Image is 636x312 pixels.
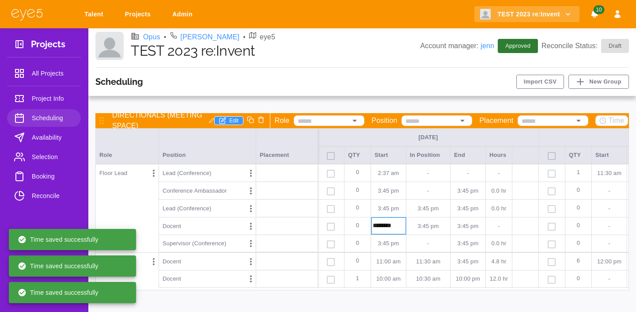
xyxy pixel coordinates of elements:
[375,257,402,266] p: 11:00 AM
[95,76,143,87] h3: Scheduling
[244,237,257,250] button: Options
[244,202,257,215] button: Options
[569,270,588,287] p: 0
[603,42,627,50] span: Draft
[375,274,402,283] p: 10:00 AM
[7,65,81,82] a: All Projects
[595,186,623,195] p: -
[410,257,447,266] p: 11:30 AM
[79,6,112,23] a: Talent
[32,132,74,143] span: Availability
[18,285,98,301] div: Time saved successfully
[163,169,211,178] p: Lead (Conference)
[143,32,160,42] a: Opus
[7,148,81,166] a: Selection
[489,257,508,266] p: 4.8 hr
[410,186,447,195] p: -
[375,204,402,213] p: 3:45 PM
[454,186,482,195] p: 3:45 PM
[348,217,367,235] p: 0
[131,42,420,59] h1: TEST 2023 re:Invent
[344,146,371,164] div: QTY
[595,169,623,178] p: 11:30 AM
[569,253,588,270] p: 6
[479,115,513,126] p: Placement
[32,171,74,182] span: Booking
[163,239,226,248] p: Supervisor (Conference)
[608,115,624,126] p: Time
[595,222,623,231] p: -
[31,39,65,53] h3: Projects
[456,114,469,127] button: Open
[500,42,536,50] span: Approved
[587,6,602,23] button: Notifications
[569,182,588,199] p: 0
[568,75,629,89] button: New Group
[99,169,127,178] p: Floor Lead
[214,116,243,125] button: Edit
[474,6,579,23] button: TEST 2023 re:Invent
[454,222,482,231] p: 3:45 PM
[32,152,74,162] span: Selection
[454,169,482,178] p: -
[410,222,447,231] p: 3:45 PM
[18,258,98,274] div: Time saved successfully
[256,129,318,164] div: Placement
[348,235,367,252] p: 0
[406,146,450,164] div: In Position
[244,272,257,285] button: Options
[592,146,627,164] div: Start
[410,239,447,248] p: -
[489,169,508,178] p: -
[163,204,211,213] p: Lead (Conference)
[569,217,588,235] p: 0
[167,6,201,23] a: Admin
[371,115,397,126] p: Position
[480,9,491,19] img: Client logo
[348,114,361,127] button: Open
[489,274,508,283] p: 12.0 hr
[489,186,508,195] p: 0.0 hr
[95,32,124,60] img: Client logo
[410,274,447,283] p: 10:30 AM
[454,239,482,248] p: 3:45 PM
[244,167,257,180] button: Options
[163,274,181,283] p: Docent
[569,200,588,217] p: 0
[371,146,406,164] div: Start
[489,204,508,213] p: 0.0 hr
[348,270,367,287] p: 1
[7,167,81,185] a: Booking
[348,253,367,270] p: 0
[375,169,402,178] p: 2:37 AM
[147,255,160,268] button: Options
[572,114,585,127] button: Open
[375,186,402,195] p: 3:45 PM
[32,68,74,79] span: All Projects
[159,129,256,164] div: Position
[7,109,81,127] a: Scheduling
[260,32,275,42] p: eye5
[275,115,290,126] p: Role
[244,255,257,268] button: Options
[243,32,246,42] li: •
[516,75,564,89] button: Import CSV
[348,182,367,199] p: 0
[450,146,486,164] div: End
[96,129,159,164] div: Role
[163,186,227,195] p: Conference Ambassador
[410,204,447,213] p: 3:45 PM
[147,167,160,180] button: Options
[489,239,508,248] p: 0.0 hr
[569,235,588,252] p: 0
[7,90,81,107] a: Project Info
[119,6,159,23] a: Projects
[569,164,588,182] p: 1
[7,187,81,205] a: Reconcile
[595,274,623,283] p: -
[348,164,367,182] p: 0
[489,222,508,231] p: -
[32,93,74,104] span: Project Info
[164,32,167,42] li: •
[244,184,257,198] button: Options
